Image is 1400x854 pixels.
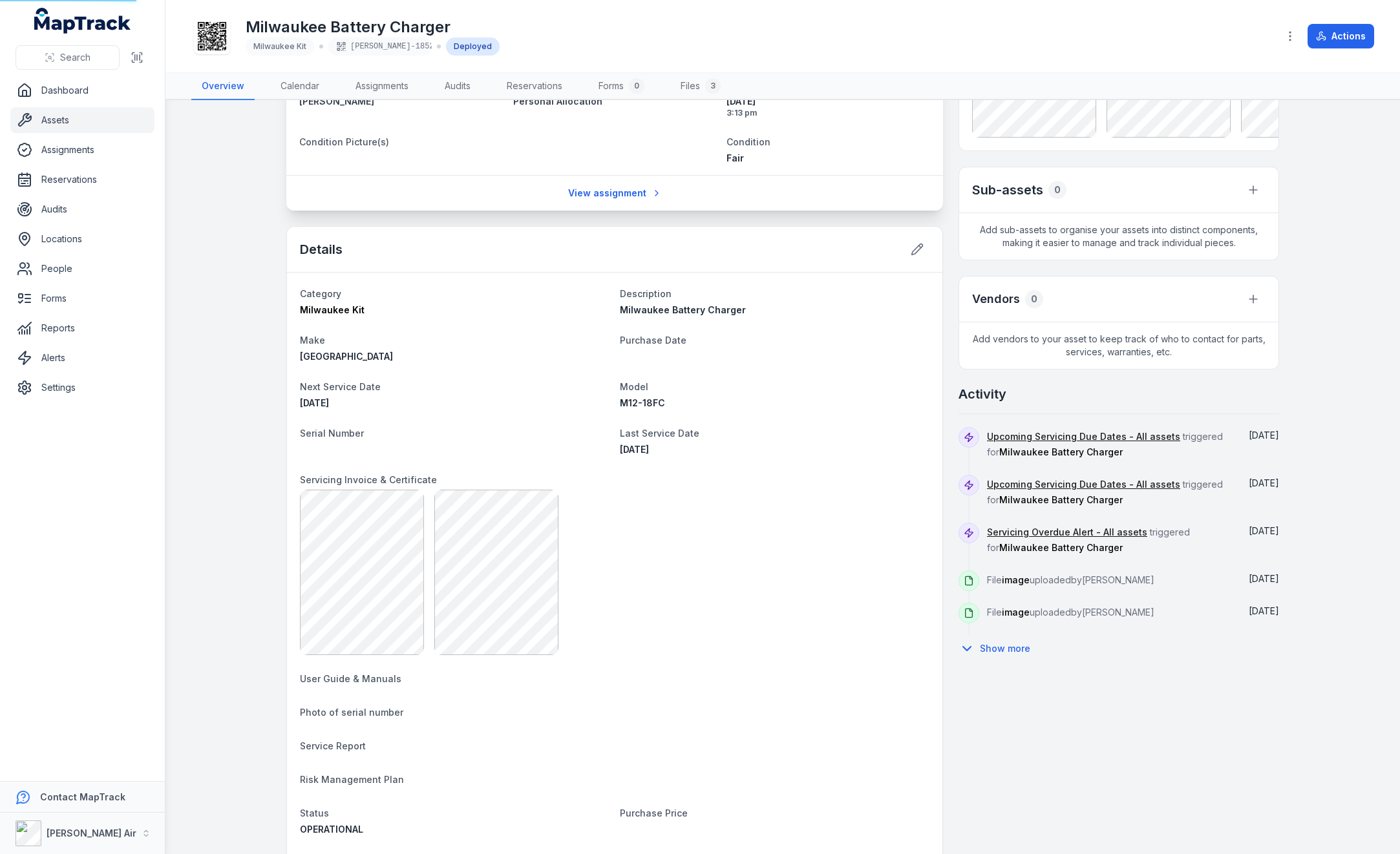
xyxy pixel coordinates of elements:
span: 3:13 pm [727,108,930,118]
a: Servicing Overdue Alert - All assets [987,526,1147,539]
div: 0 [629,78,644,94]
span: image [1002,607,1030,618]
span: Status [300,807,329,818]
span: [DATE] [300,397,329,408]
a: Reservations [496,73,573,100]
span: [DATE] [1249,605,1279,616]
a: Settings [10,375,154,401]
span: Milwaukee Battery Charger [999,542,1123,553]
span: Photo of serial number [300,707,403,718]
button: Show more [959,635,1039,662]
span: [GEOGRAPHIC_DATA] [300,351,393,362]
a: Upcoming Servicing Due Dates - All assets [987,478,1180,491]
a: MapTrack [34,8,131,34]
span: Fair [727,152,744,163]
a: Reservations [10,167,154,193]
span: File uploaded by [PERSON_NAME] [987,574,1154,585]
a: Locations [10,226,154,252]
a: Upcoming Servicing Due Dates - All assets [987,430,1180,443]
h3: Vendors [972,290,1020,308]
h1: Milwaukee Battery Charger [246,17,500,37]
a: Assignments [10,137,154,163]
span: Milwaukee Battery Charger [999,494,1123,505]
span: Serial Number [300,428,364,439]
span: Personal Allocation [513,96,602,107]
span: User Guide & Manuals [300,673,401,684]
span: Milwaukee Battery Charger [999,446,1123,457]
span: Search [60,51,90,64]
a: Audits [10,196,154,222]
span: Condition [727,136,770,147]
div: [PERSON_NAME]-1852 [328,37,432,56]
a: Personal Allocation [513,95,717,108]
span: Add sub-assets to organise your assets into distinct components, making it easier to manage and t... [959,213,1278,260]
button: Actions [1308,24,1374,48]
a: Alerts [10,345,154,371]
span: Condition Picture(s) [299,136,389,147]
span: Last Service Date [620,428,699,439]
h2: Details [300,240,343,258]
a: Assignments [345,73,419,100]
span: triggered for [987,479,1223,505]
span: Risk Management Plan [300,774,404,785]
time: 21/05/2025, 3:14:04 pm [1249,605,1279,616]
a: Forms0 [588,73,655,100]
h2: Sub-assets [972,181,1043,199]
a: Reports [10,315,154,341]
span: Milwaukee Battery Charger [620,304,746,315]
time: 18/08/2025, 11:30:00 am [1249,430,1279,441]
span: Make [300,335,325,346]
span: Purchase Date [620,335,686,346]
span: Milwaukee Kit [300,304,365,315]
button: Search [16,45,120,70]
span: [DATE] [727,95,930,108]
span: Category [300,288,341,299]
span: Next Service Date [300,381,381,392]
span: triggered for [987,431,1223,457]
a: Dashboard [10,78,154,103]
strong: [PERSON_NAME] Air [47,828,136,838]
span: File uploaded by [PERSON_NAME] [987,607,1154,618]
span: [DATE] [1249,525,1279,536]
time: 18/08/2025, 11:00:00 am [1249,525,1279,536]
a: People [10,256,154,282]
time: 21/05/2025, 3:13:22 pm [727,95,930,118]
a: [PERSON_NAME] [299,95,503,108]
a: Calendar [270,73,330,100]
div: Deployed [446,37,500,56]
span: [DATE] [620,444,649,455]
div: 0 [1048,181,1066,199]
div: 0 [1025,290,1043,308]
span: [DATE] [1249,477,1279,488]
a: Forms [10,286,154,311]
div: 3 [705,78,721,94]
a: Audits [434,73,481,100]
span: triggered for [987,526,1190,553]
span: OPERATIONAL [300,824,363,835]
time: 18/08/2025, 11:00:00 am [1249,477,1279,488]
span: Service Report [300,740,366,751]
span: Purchase Price [620,807,688,818]
span: Servicing Invoice & Certificate [300,474,437,485]
a: View assignment [560,181,670,205]
a: Files3 [670,73,731,100]
time: 21/05/2025, 3:14:04 pm [1249,573,1279,584]
span: Model [620,381,648,392]
span: M12-18FC [620,397,665,408]
strong: Contact MapTrack [40,791,125,802]
span: image [1002,574,1030,585]
time: 01/06/2025, 12:00:00 am [300,397,329,408]
span: [DATE] [1249,430,1279,441]
span: Add vendors to your asset to keep track of who to contact for parts, services, warranties, etc. [959,322,1278,369]
h2: Activity [959,385,1006,403]
a: Overview [191,73,255,100]
a: Assets [10,107,154,133]
span: Description [620,288,672,299]
span: [DATE] [1249,573,1279,584]
span: Milwaukee Kit [253,41,306,51]
time: 01/03/2025, 12:00:00 am [620,444,649,455]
